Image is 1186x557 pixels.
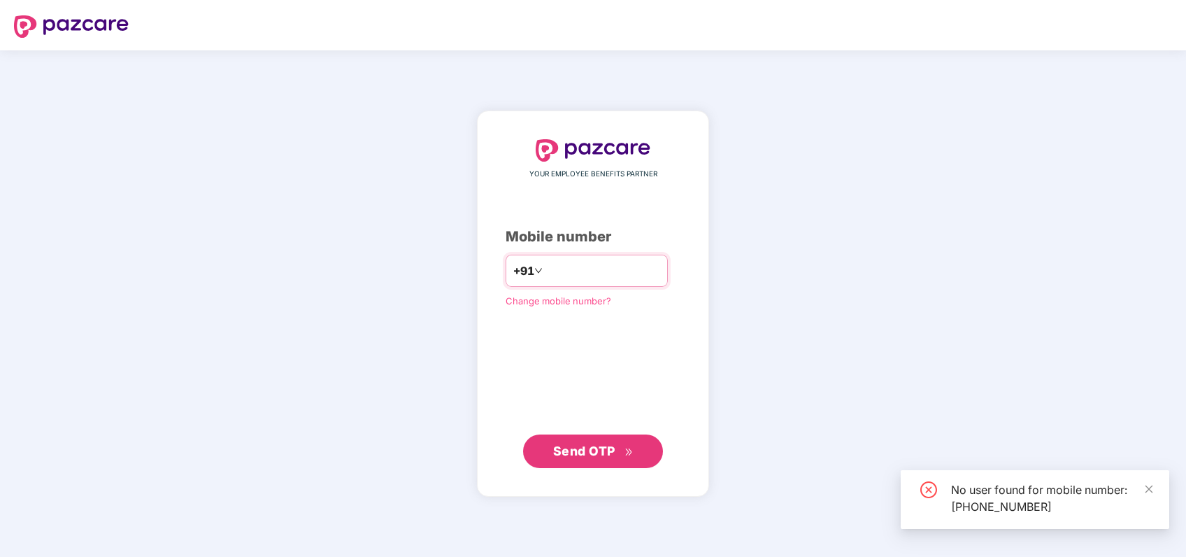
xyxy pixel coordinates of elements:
[529,169,657,180] span: YOUR EMPLOYEE BENEFITS PARTNER
[624,448,634,457] span: double-right
[513,262,534,280] span: +91
[920,481,937,498] span: close-circle
[506,226,680,248] div: Mobile number
[534,267,543,275] span: down
[523,435,663,468] button: Send OTPdouble-right
[506,295,611,306] a: Change mobile number?
[1144,484,1154,494] span: close
[553,444,615,458] span: Send OTP
[14,15,129,38] img: logo
[951,481,1152,515] div: No user found for mobile number: [PHONE_NUMBER]
[536,139,650,162] img: logo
